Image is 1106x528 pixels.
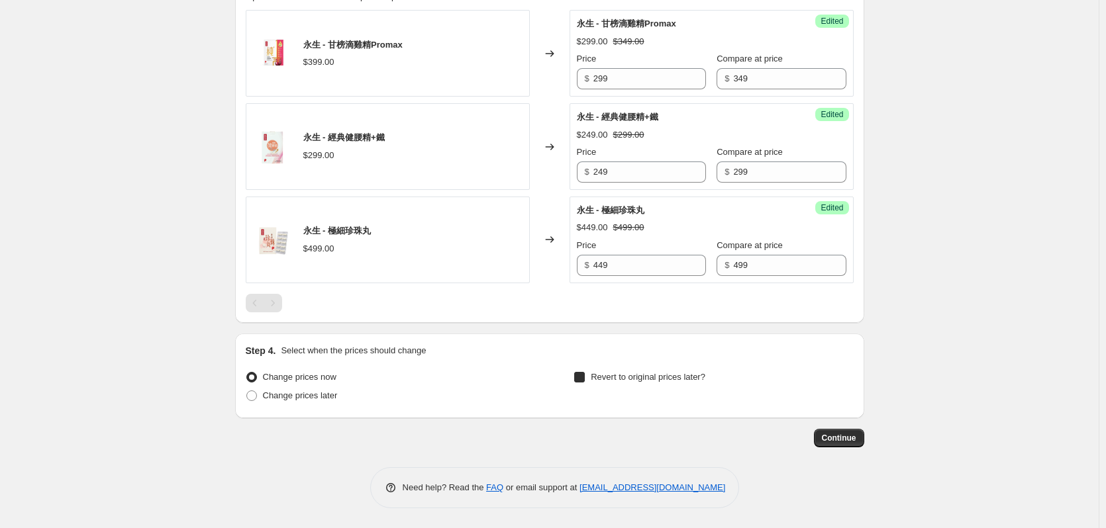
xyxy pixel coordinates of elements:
[613,128,644,142] strike: $299.00
[303,40,403,50] span: 永生 - 甘榜滴雞精Promax
[577,112,658,122] span: 永生 - 經典健腰精+鐵
[303,132,385,142] span: 永生 - 經典健腰精+鐵
[717,54,783,64] span: Compare at price
[821,109,843,120] span: Edited
[503,482,579,492] span: or email support at
[253,34,293,73] img: SWS28-KumpungChickenPromax-Cover_80x.png
[725,73,729,83] span: $
[303,56,334,69] div: $399.00
[577,205,645,215] span: 永生 - 極細珍珠丸
[585,167,589,177] span: $
[613,221,644,234] strike: $499.00
[585,260,589,270] span: $
[577,128,608,142] div: $249.00
[253,127,293,167] img: SWS28-WaistTonic-Cover_80x.png
[281,344,426,357] p: Select when the prices should change
[821,202,843,213] span: Edited
[822,433,856,443] span: Continue
[717,240,783,250] span: Compare at price
[821,16,843,26] span: Edited
[263,372,336,382] span: Change prices now
[725,167,729,177] span: $
[253,220,293,259] img: SWS28-FinePearl-Cover_f02e6bbc-08f5-4132-9c80-242c3d3a2a26_80x.png
[577,240,597,250] span: Price
[577,35,608,48] div: $299.00
[263,390,338,400] span: Change prices later
[591,372,705,382] span: Revert to original prices later?
[486,482,503,492] a: FAQ
[303,226,372,236] span: 永生 - 極細珍珠丸
[577,221,608,234] div: $449.00
[303,149,334,162] div: $299.00
[717,147,783,157] span: Compare at price
[725,260,729,270] span: $
[303,242,334,255] div: $499.00
[577,147,597,157] span: Price
[585,73,589,83] span: $
[577,54,597,64] span: Price
[613,35,644,48] strike: $349.00
[577,19,676,28] span: 永生 - 甘榜滴雞精Promax
[246,294,282,312] nav: Pagination
[246,344,276,357] h2: Step 4.
[814,429,864,447] button: Continue
[403,482,487,492] span: Need help? Read the
[579,482,725,492] a: [EMAIL_ADDRESS][DOMAIN_NAME]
